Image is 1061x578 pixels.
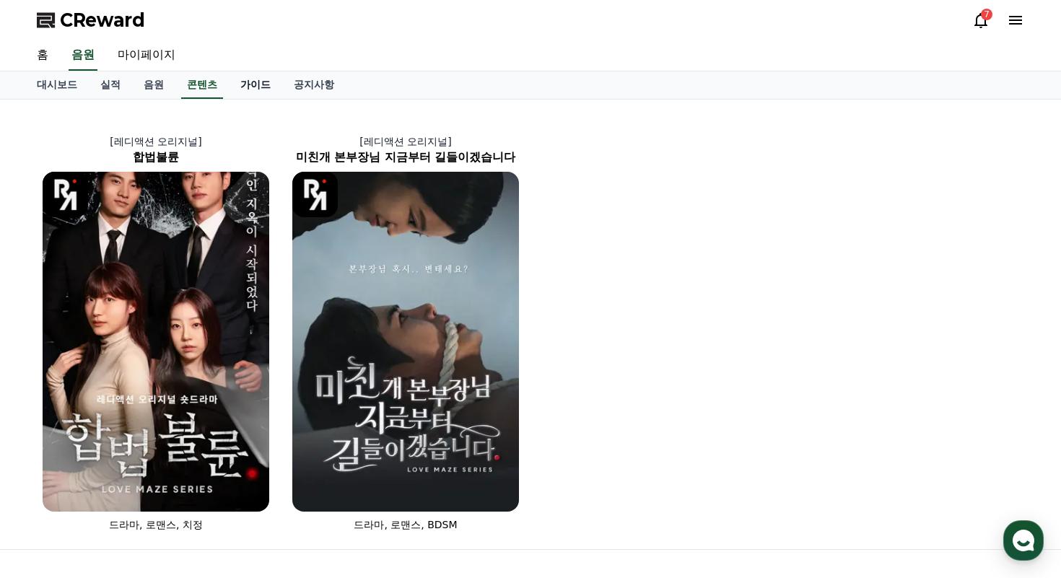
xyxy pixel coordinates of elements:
[37,9,145,32] a: CReward
[31,123,281,543] a: [레디액션 오리지널] 합법불륜 합법불륜 [object Object] Logo 드라마, 로맨스, 치정
[69,40,97,71] a: 음원
[43,172,88,217] img: [object Object] Logo
[186,457,277,494] a: 설정
[181,71,223,99] a: 콘텐츠
[354,519,457,530] span: 드라마, 로맨스, BDSM
[95,457,186,494] a: 대화
[45,479,54,491] span: 홈
[31,134,281,149] p: [레디액션 오리지널]
[292,172,338,217] img: [object Object] Logo
[31,149,281,166] h2: 합법불륜
[89,71,132,99] a: 실적
[43,172,269,512] img: 합법불륜
[292,172,519,512] img: 미친개 본부장님 지금부터 길들이겠습니다
[281,123,530,543] a: [레디액션 오리지널] 미친개 본부장님 지금부터 길들이겠습니다 미친개 본부장님 지금부터 길들이겠습니다 [object Object] Logo 드라마, 로맨스, BDSM
[109,519,203,530] span: 드라마, 로맨스, 치정
[132,480,149,491] span: 대화
[223,479,240,491] span: 설정
[60,9,145,32] span: CReward
[25,71,89,99] a: 대시보드
[4,457,95,494] a: 홈
[972,12,990,29] a: 7
[229,71,282,99] a: 가이드
[281,134,530,149] p: [레디액션 오리지널]
[282,71,346,99] a: 공지사항
[106,40,187,71] a: 마이페이지
[132,71,175,99] a: 음원
[981,9,992,20] div: 7
[25,40,60,71] a: 홈
[281,149,530,166] h2: 미친개 본부장님 지금부터 길들이겠습니다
